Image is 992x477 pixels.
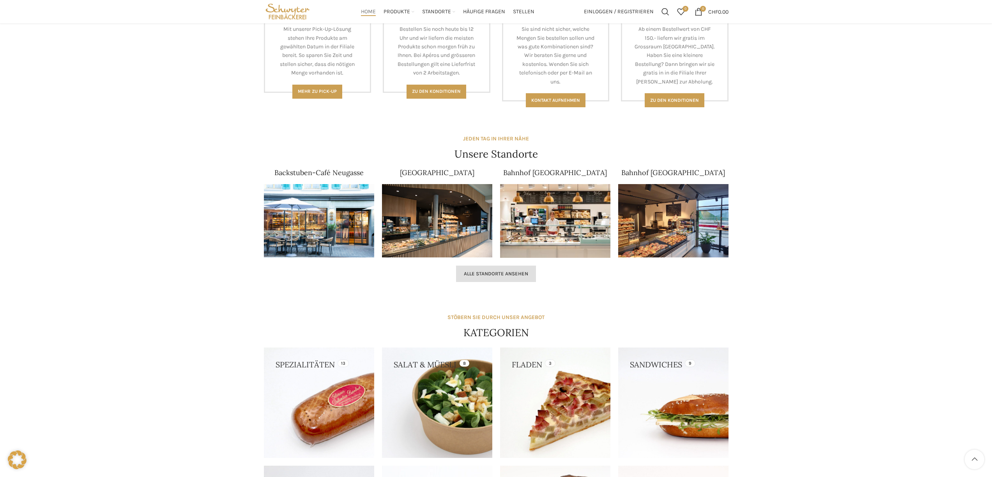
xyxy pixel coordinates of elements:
a: Mehr zu Pick-Up [292,85,342,99]
a: Einloggen / Registrieren [580,4,658,20]
a: Alle Standorte ansehen [456,266,536,282]
div: STÖBERN SIE DURCH UNSER ANGEBOT [447,313,545,322]
span: Standorte [422,8,451,16]
a: Häufige Fragen [463,4,505,20]
a: Standorte [422,4,455,20]
span: CHF [708,8,718,15]
span: Alle Standorte ansehen [464,271,528,277]
div: Main navigation [315,4,580,20]
a: Zu den Konditionen [407,85,466,99]
a: 0 CHF0.00 [691,4,732,20]
a: Bahnhof [GEOGRAPHIC_DATA] [621,168,725,177]
a: Bahnhof [GEOGRAPHIC_DATA] [503,168,607,177]
p: Sie sind nicht sicher, welche Mengen Sie bestellen sollen und was gute Kombinationen sind? Wir be... [515,25,597,86]
a: 0 [673,4,689,20]
span: Einloggen / Registrieren [584,9,654,14]
span: 0 [700,6,706,12]
span: Kontakt aufnehmen [531,98,580,103]
a: Zu den konditionen [645,93,704,107]
bdi: 0.00 [708,8,729,15]
a: Suchen [658,4,673,20]
span: 0 [683,6,688,12]
a: [GEOGRAPHIC_DATA] [400,168,474,177]
span: Mehr zu Pick-Up [298,89,337,94]
a: Backstuben-Café Neugasse [274,168,364,177]
a: Scroll to top button [965,450,984,469]
span: Home [361,8,376,16]
span: Häufige Fragen [463,8,505,16]
p: Mit unserer Pick-Up-Lösung stehen Ihre Produkte am gewählten Datum in der Filiale bereit. So spar... [277,25,359,77]
a: Kontakt aufnehmen [526,93,585,107]
a: Site logo [264,8,312,14]
div: JEDEN TAG IN IHRER NÄHE [463,135,529,143]
a: Home [361,4,376,20]
a: Stellen [513,4,534,20]
p: Ab einem Bestellwert von CHF 150.- liefern wir gratis im Grossraum [GEOGRAPHIC_DATA]. Haben Sie e... [634,25,716,86]
h4: KATEGORIEN [463,326,529,340]
a: Produkte [384,4,414,20]
span: Stellen [513,8,534,16]
span: Produkte [384,8,410,16]
p: Bestellen Sie noch heute bis 12 Uhr und wir liefern die meisten Produkte schon morgen früh zu Ihn... [396,25,477,77]
div: Meine Wunschliste [673,4,689,20]
h4: Unsere Standorte [454,147,538,161]
span: Zu den Konditionen [412,89,461,94]
span: Zu den konditionen [650,98,699,103]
